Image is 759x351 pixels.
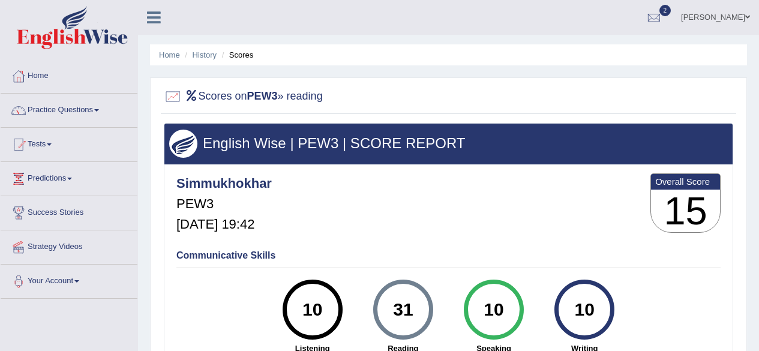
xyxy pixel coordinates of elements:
[1,230,137,260] a: Strategy Videos
[219,49,254,61] li: Scores
[176,250,721,261] h4: Communicative Skills
[659,5,671,16] span: 2
[1,94,137,124] a: Practice Questions
[176,217,272,232] h5: [DATE] 19:42
[169,130,197,158] img: wings.png
[176,197,272,211] h5: PEW3
[472,284,515,335] div: 10
[193,50,217,59] a: History
[1,265,137,295] a: Your Account
[1,196,137,226] a: Success Stories
[164,88,323,106] h2: Scores on » reading
[159,50,180,59] a: Home
[169,136,728,151] h3: English Wise | PEW3 | SCORE REPORT
[176,176,272,191] h4: Simmukhokhar
[381,284,425,335] div: 31
[1,162,137,192] a: Predictions
[651,190,720,233] h3: 15
[247,90,278,102] b: PEW3
[1,128,137,158] a: Tests
[655,176,716,187] b: Overall Score
[290,284,334,335] div: 10
[1,59,137,89] a: Home
[563,284,607,335] div: 10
